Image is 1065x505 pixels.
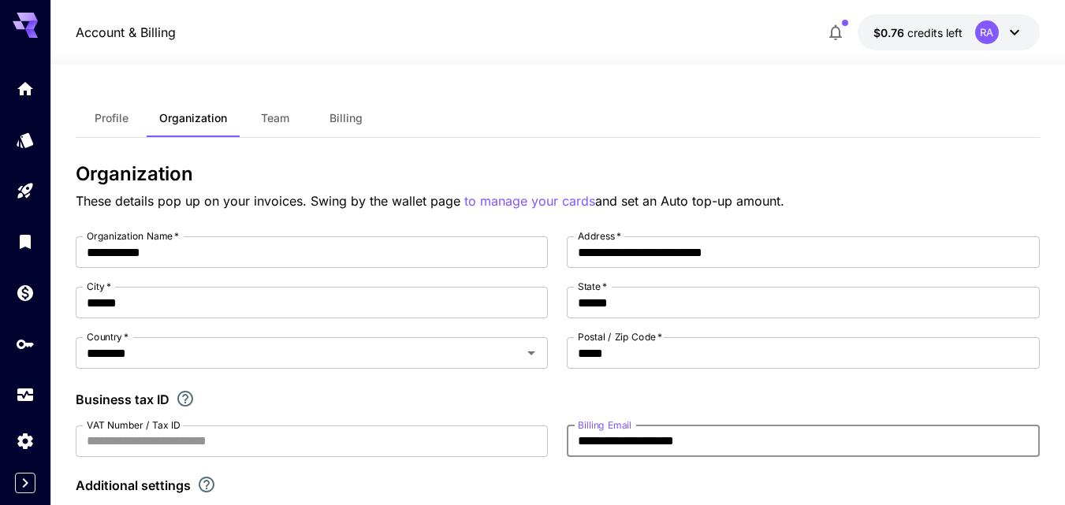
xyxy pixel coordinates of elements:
[858,14,1040,50] button: $0.7595RA
[87,229,179,243] label: Organization Name
[595,193,784,209] span: and set an Auto top-up amount.
[87,330,128,343] label: Country
[578,330,662,343] label: Postal / Zip Code
[176,389,195,408] svg: If you are a business tax registrant, please enter your business tax ID here.
[16,281,35,301] div: Wallet
[520,342,542,364] button: Open
[76,23,176,42] nav: breadcrumb
[76,476,191,495] p: Additional settings
[16,181,35,201] div: Playground
[16,385,35,405] div: Usage
[16,334,35,354] div: API Keys
[16,130,35,150] div: Models
[87,418,181,432] label: VAT Number / Tax ID
[76,23,176,42] a: Account & Billing
[16,232,35,251] div: Library
[76,193,464,209] span: These details pop up on your invoices. Swing by the wallet page
[261,111,289,125] span: Team
[464,191,595,211] button: to manage your cards
[76,390,169,409] p: Business tax ID
[95,111,128,125] span: Profile
[197,475,216,494] svg: Explore additional customization settings
[578,418,631,432] label: Billing Email
[16,431,35,451] div: Settings
[87,280,111,293] label: City
[15,473,35,493] button: Expand sidebar
[975,20,999,44] div: RA
[907,26,963,39] span: credits left
[578,280,607,293] label: State
[873,24,963,41] div: $0.7595
[76,163,1040,185] h3: Organization
[159,111,227,125] span: Organization
[578,229,621,243] label: Address
[873,26,907,39] span: $0.76
[16,79,35,98] div: Home
[330,111,363,125] span: Billing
